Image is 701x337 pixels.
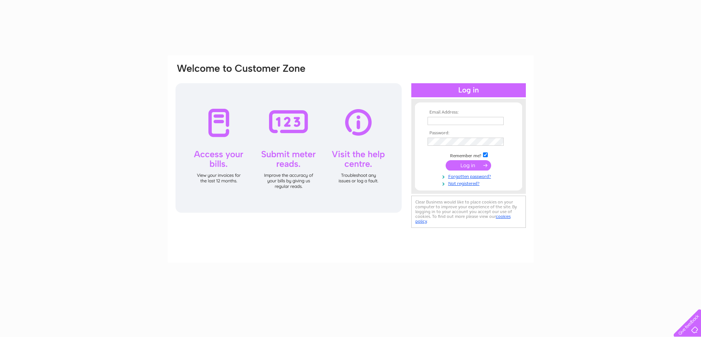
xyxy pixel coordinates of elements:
a: Not registered? [428,179,511,186]
a: Forgotten password? [428,172,511,179]
td: Remember me? [426,151,511,159]
input: Submit [446,160,491,171]
div: Clear Business would like to place cookies on your computer to improve your experience of the sit... [411,196,526,228]
th: Email Address: [426,110,511,115]
th: Password: [426,131,511,136]
a: cookies policy [415,214,511,224]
